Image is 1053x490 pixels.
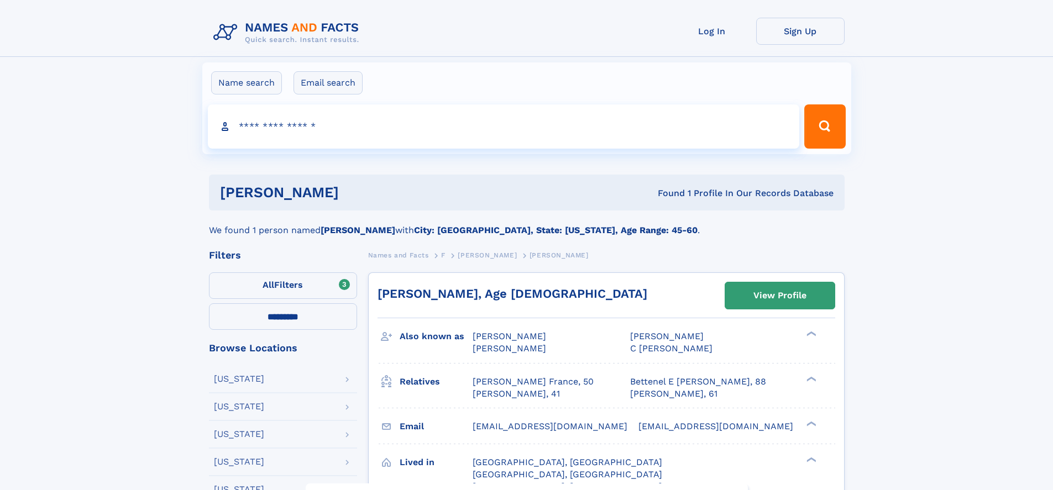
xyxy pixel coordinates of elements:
[214,457,264,466] div: [US_STATE]
[804,330,817,338] div: ❯
[209,18,368,48] img: Logo Names and Facts
[473,343,546,354] span: [PERSON_NAME]
[753,283,806,308] div: View Profile
[498,187,834,199] div: Found 1 Profile In Our Records Database
[458,248,517,262] a: [PERSON_NAME]
[400,372,473,391] h3: Relatives
[368,248,429,262] a: Names and Facts
[400,327,473,346] h3: Also known as
[400,417,473,436] h3: Email
[630,388,717,400] a: [PERSON_NAME], 61
[630,376,766,388] a: Bettenel E [PERSON_NAME], 88
[756,18,845,45] a: Sign Up
[214,430,264,439] div: [US_STATE]
[630,343,713,354] span: C [PERSON_NAME]
[209,210,845,237] div: We found 1 person named with .
[458,251,517,259] span: [PERSON_NAME]
[414,225,698,235] b: City: [GEOGRAPHIC_DATA], State: [US_STATE], Age Range: 45-60
[214,402,264,411] div: [US_STATE]
[668,18,756,45] a: Log In
[473,421,627,431] span: [EMAIL_ADDRESS][DOMAIN_NAME]
[473,469,662,480] span: [GEOGRAPHIC_DATA], [GEOGRAPHIC_DATA]
[630,331,704,341] span: [PERSON_NAME]
[473,388,560,400] a: [PERSON_NAME], 41
[211,71,282,94] label: Name search
[214,375,264,383] div: [US_STATE]
[208,104,800,149] input: search input
[530,251,589,259] span: [PERSON_NAME]
[441,248,446,262] a: F
[804,375,817,382] div: ❯
[209,343,357,353] div: Browse Locations
[804,420,817,427] div: ❯
[638,421,793,431] span: [EMAIL_ADDRESS][DOMAIN_NAME]
[473,331,546,341] span: [PERSON_NAME]
[220,186,499,199] h1: [PERSON_NAME]
[321,225,395,235] b: [PERSON_NAME]
[378,287,647,301] a: [PERSON_NAME], Age [DEMOGRAPHIC_DATA]
[209,250,357,260] div: Filters
[400,453,473,472] h3: Lived in
[804,104,845,149] button: Search Button
[725,282,835,309] a: View Profile
[441,251,446,259] span: F
[294,71,363,94] label: Email search
[263,280,274,290] span: All
[473,457,662,467] span: [GEOGRAPHIC_DATA], [GEOGRAPHIC_DATA]
[209,272,357,299] label: Filters
[473,376,594,388] a: [PERSON_NAME] France, 50
[804,456,817,463] div: ❯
